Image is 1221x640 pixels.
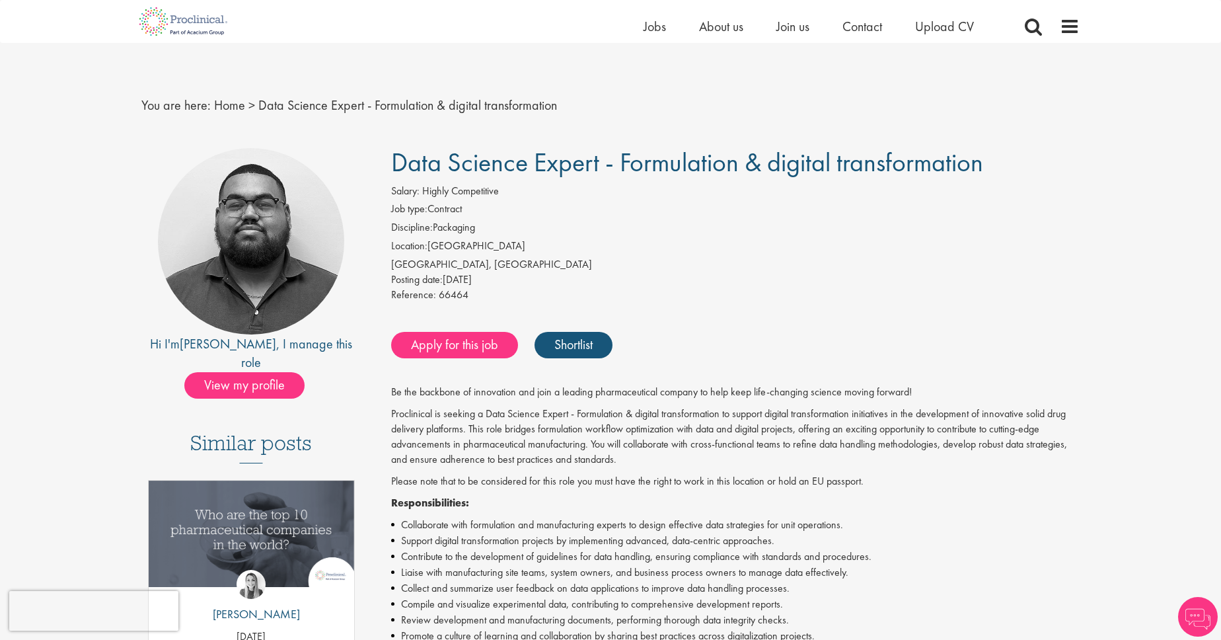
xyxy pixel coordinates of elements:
[391,385,1080,400] p: Be the backbone of innovation and join a leading pharmaceutical company to help keep life-changin...
[180,335,276,352] a: [PERSON_NAME]
[190,432,312,463] h3: Similar posts
[391,257,1080,272] div: [GEOGRAPHIC_DATA], [GEOGRAPHIC_DATA]
[391,332,518,358] a: Apply for this job
[391,184,420,199] label: Salary:
[391,220,433,235] label: Discipline:
[391,272,443,286] span: Posting date:
[391,202,1080,220] li: Contract
[391,239,1080,257] li: [GEOGRAPHIC_DATA]
[158,148,344,335] img: imeage of recruiter Ashley Bennett
[439,288,468,301] span: 66464
[391,239,427,254] label: Location:
[237,570,266,599] img: Hannah Burke
[391,517,1080,533] li: Collaborate with formulation and manufacturing experts to design effective data strategies for un...
[391,474,1080,489] p: Please note that to be considered for this role you must have the right to work in this location ...
[699,18,743,35] a: About us
[391,549,1080,565] li: Contribute to the development of guidelines for data handling, ensuring compliance with standards...
[422,184,499,198] span: Highly Competitive
[203,570,300,629] a: Hannah Burke [PERSON_NAME]
[776,18,809,35] a: Join us
[203,606,300,623] p: [PERSON_NAME]
[141,97,211,114] span: You are here:
[149,481,354,598] a: Link to a post
[149,481,354,587] img: Top 10 pharmaceutical companies in the world 2025
[391,145,983,179] span: Data Science Expert - Formulation & digital transformation
[391,272,1080,288] div: [DATE]
[391,533,1080,549] li: Support digital transformation projects by implementing advanced, data-centric approaches.
[391,612,1080,628] li: Review development and manufacturing documents, performing thorough data integrity checks.
[248,97,255,114] span: >
[391,596,1080,612] li: Compile and visualize experimental data, contributing to comprehensive development reports.
[644,18,666,35] a: Jobs
[9,591,178,631] iframe: reCAPTCHA
[214,97,245,114] a: breadcrumb link
[842,18,882,35] a: Contact
[391,407,1080,467] p: Proclinical is seeking a Data Science Expert - Formulation & digital transformation to support di...
[184,372,305,399] span: View my profile
[184,375,318,392] a: View my profile
[391,565,1080,580] li: Liaise with manufacturing site teams, system owners, and business process owners to manage data e...
[915,18,974,35] a: Upload CV
[258,97,557,114] span: Data Science Expert - Formulation & digital transformation
[391,580,1080,596] li: Collect and summarize user feedback on data applications to improve data handling processes.
[141,335,361,372] div: Hi I'm , I manage this role
[391,288,436,303] label: Reference:
[391,496,469,510] strong: Responsibilities:
[391,220,1080,239] li: Packaging
[391,202,427,217] label: Job type:
[535,332,612,358] a: Shortlist
[1178,597,1218,637] img: Chatbot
